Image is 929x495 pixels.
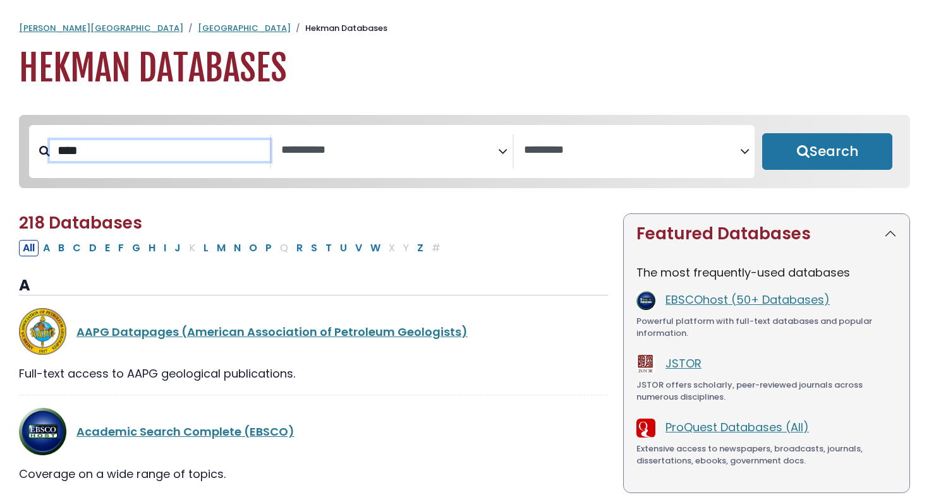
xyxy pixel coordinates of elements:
[307,240,321,256] button: Filter Results S
[198,22,291,34] a: [GEOGRAPHIC_DATA]
[76,424,294,439] a: Academic Search Complete (EBSCO)
[39,240,54,256] button: Filter Results A
[524,144,740,157] textarea: Search
[85,240,100,256] button: Filter Results D
[624,214,909,254] button: Featured Databases
[19,212,142,234] span: 218 Databases
[762,133,892,170] button: Submit for Search Results
[128,240,144,256] button: Filter Results G
[19,239,446,255] div: Alpha-list to filter by first letter of database name
[145,240,159,256] button: Filter Results H
[322,240,336,256] button: Filter Results T
[665,355,701,371] a: JSTOR
[101,240,114,256] button: Filter Results E
[54,240,68,256] button: Filter Results B
[336,240,351,256] button: Filter Results U
[19,115,910,188] nav: Search filters
[636,264,897,281] p: The most frequently-used databases
[200,240,212,256] button: Filter Results L
[213,240,229,256] button: Filter Results M
[19,277,608,295] h3: A
[19,465,608,482] div: Coverage on a wide range of topics.
[665,419,809,435] a: ProQuest Databases (All)
[50,140,270,161] input: Search database by title or keyword
[367,240,384,256] button: Filter Results W
[76,324,468,340] a: AAPG Datapages (American Association of Petroleum Geologists)
[636,315,897,340] div: Powerful platform with full-text databases and popular information.
[171,240,185,256] button: Filter Results J
[19,240,39,256] button: All
[230,240,245,256] button: Filter Results N
[293,240,307,256] button: Filter Results R
[69,240,85,256] button: Filter Results C
[114,240,128,256] button: Filter Results F
[160,240,170,256] button: Filter Results I
[636,443,897,467] div: Extensive access to newspapers, broadcasts, journals, dissertations, ebooks, government docs.
[19,22,183,34] a: [PERSON_NAME][GEOGRAPHIC_DATA]
[262,240,276,256] button: Filter Results P
[281,144,497,157] textarea: Search
[351,240,366,256] button: Filter Results V
[19,22,910,35] nav: breadcrumb
[245,240,261,256] button: Filter Results O
[19,47,910,90] h1: Hekman Databases
[413,240,427,256] button: Filter Results Z
[636,379,897,403] div: JSTOR offers scholarly, peer-reviewed journals across numerous disciplines.
[665,292,830,307] a: EBSCOhost (50+ Databases)
[291,22,387,35] li: Hekman Databases
[19,365,608,382] div: Full-text access to AAPG geological publications.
